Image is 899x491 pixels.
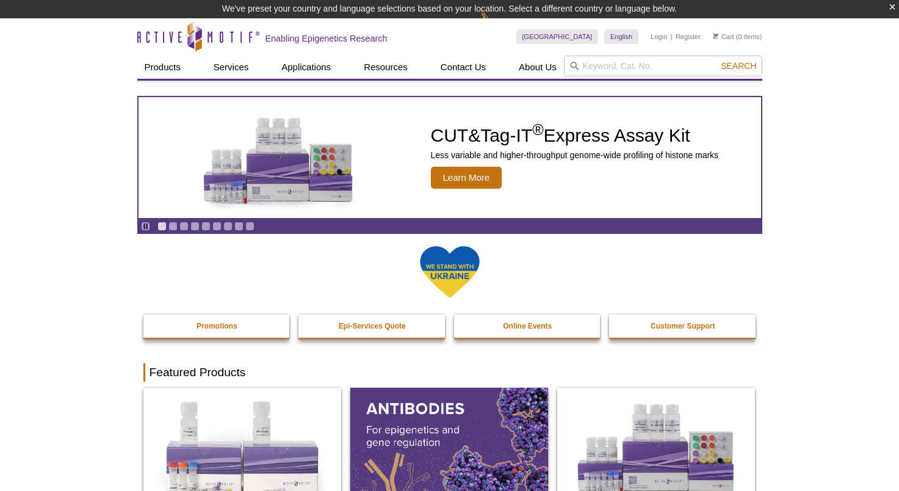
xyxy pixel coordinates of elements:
[651,32,667,41] a: Login
[713,33,718,39] img: Your Cart
[717,60,760,71] button: Search
[274,56,338,79] a: Applications
[190,222,200,231] a: Go to slide 4
[212,222,222,231] a: Go to slide 6
[201,222,211,231] a: Go to slide 5
[245,222,255,231] a: Go to slide 9
[298,315,446,338] a: Epi-Services Quote
[431,126,719,145] h2: CUT&Tag-IT Express Assay Kit
[433,56,493,79] a: Contact Us
[139,97,761,218] a: CUT&Tag-IT Express Assay Kit CUT&Tag-IT®Express Assay Kit Less variable and higher-throughput gen...
[511,56,564,79] a: About Us
[141,222,150,231] a: Toggle autoplay
[179,222,189,231] a: Go to slide 3
[234,222,244,231] a: Go to slide 8
[339,322,406,330] strong: Epi-Services Quote
[168,222,178,231] a: Go to slide 2
[139,97,761,218] article: CUT&Tag-IT Express Assay Kit
[143,363,756,382] h2: Featured Products
[137,56,188,79] a: Products
[564,56,762,76] input: Keyword, Cat. No.
[480,9,513,38] img: Change Here
[454,315,602,338] a: Online Events
[676,32,701,41] a: Register
[178,90,379,225] img: CUT&Tag-IT Express Assay Kit
[223,222,233,231] a: Go to slide 7
[143,315,291,338] a: Promotions
[503,322,552,330] strong: Online Events
[356,56,415,79] a: Resources
[721,61,756,71] span: Search
[532,121,543,138] sup: ®
[651,322,715,330] strong: Customer Support
[516,29,599,44] a: [GEOGRAPHIC_DATA]
[265,33,388,44] h2: Enabling Epigenetics Research
[197,322,237,330] strong: Promotions
[431,167,502,189] span: Learn More
[206,56,256,79] a: Services
[671,29,673,44] li: |
[419,245,480,299] img: We Stand With Ukraine
[713,32,734,41] a: Cart
[157,222,167,231] a: Go to slide 1
[604,29,638,44] a: English
[609,315,757,338] a: Customer Support
[431,150,719,161] p: Less variable and higher-throughput genome-wide profiling of histone marks
[713,29,762,44] li: (0 items)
